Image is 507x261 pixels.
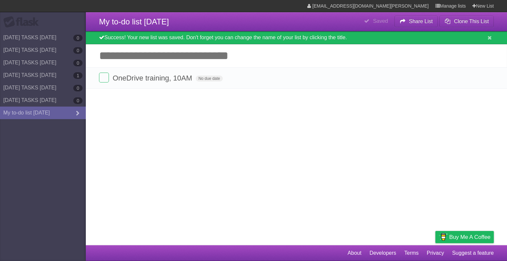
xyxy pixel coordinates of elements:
[196,76,222,82] span: No due date
[73,72,83,79] b: 1
[3,16,43,28] div: Flask
[86,31,507,44] div: Success! Your new list was saved. Don't forget you can change the name of your list by clicking t...
[99,17,169,26] span: My to-do list [DATE]
[409,18,433,24] b: Share List
[73,35,83,41] b: 0
[427,247,444,259] a: Privacy
[373,18,388,24] b: Saved
[348,247,361,259] a: About
[454,18,489,24] b: Clone This List
[404,247,419,259] a: Terms
[452,247,494,259] a: Suggest a feature
[439,231,448,243] img: Buy me a coffee
[435,231,494,243] a: Buy me a coffee
[369,247,396,259] a: Developers
[73,47,83,54] b: 0
[113,74,194,82] span: OneDrive training, 10AM
[439,16,494,27] button: Clone This List
[73,60,83,66] b: 0
[449,231,490,243] span: Buy me a coffee
[73,85,83,91] b: 0
[73,97,83,104] b: 0
[394,16,438,27] button: Share List
[99,73,109,82] label: Done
